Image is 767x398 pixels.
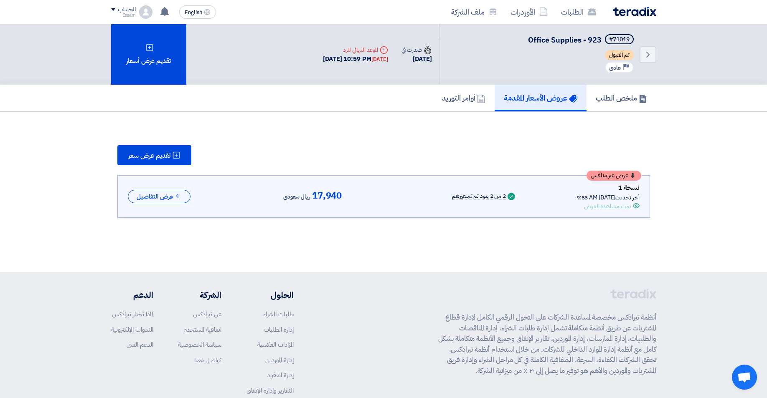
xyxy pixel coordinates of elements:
[128,190,190,204] button: عرض التفاصيل
[183,325,221,334] a: اتفاقية المستخدم
[246,289,294,301] li: الحلول
[442,93,485,103] h5: أوامر التوريد
[438,312,656,376] p: أنظمة تيرادكس مخصصة لمساعدة الشركات على التحول الرقمي الكامل لإدارة قطاع المشتريات عن طريق أنظمة ...
[504,2,554,22] a: الأوردرات
[312,191,342,201] span: 17,940
[112,310,153,319] a: لماذا تختار تيرادكس
[128,152,170,159] span: تقديم عرض سعر
[528,34,602,45] span: Office Supplies - 923
[371,55,388,63] div: [DATE]
[267,370,294,380] a: إدارة العقود
[194,355,221,365] a: تواصل معنا
[323,45,388,54] div: الموعد النهائي للرد
[609,64,621,72] span: عادي
[111,289,153,301] li: الدعم
[127,340,153,349] a: الدعم الفني
[596,93,647,103] h5: ملخص الطلب
[178,289,221,301] li: الشركة
[118,6,136,13] div: الحساب
[246,386,294,395] a: التقارير وإدارة الإنفاق
[504,93,577,103] h5: عروض الأسعار المقدمة
[283,192,310,202] span: ريال سعودي
[117,145,191,165] button: تقديم عرض سعر
[111,24,186,85] div: تقديم عرض أسعار
[577,182,640,193] div: نسخة 1
[111,13,136,18] div: Essam
[444,2,504,22] a: ملف الشركة
[401,45,432,54] div: صدرت في
[401,54,432,64] div: [DATE]
[554,2,603,22] a: الطلبات
[495,85,587,111] a: عروض الأسعار المقدمة
[732,365,757,390] a: دردشة مفتوحة
[613,7,656,16] img: Teradix logo
[264,325,294,334] a: إدارة الطلبات
[609,37,630,43] div: #71019
[111,325,153,334] a: الندوات الإلكترونية
[591,173,628,179] span: عرض غير منافس
[452,193,506,200] div: 2 من 2 بنود تم تسعيرهم
[139,5,152,19] img: profile_test.png
[323,54,388,64] div: [DATE] 10:59 PM
[179,5,216,19] button: English
[433,85,495,111] a: أوامر التوريد
[263,310,294,319] a: طلبات الشراء
[178,340,221,349] a: سياسة الخصوصية
[584,202,631,211] div: تمت مشاهدة العرض
[193,310,221,319] a: عن تيرادكس
[528,34,635,46] h5: Office Supplies - 923
[257,340,294,349] a: المزادات العكسية
[185,10,202,15] span: English
[587,85,656,111] a: ملخص الطلب
[265,355,294,365] a: إدارة الموردين
[577,193,640,202] div: أخر تحديث [DATE] 9:55 AM
[605,50,634,60] span: تم القبول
